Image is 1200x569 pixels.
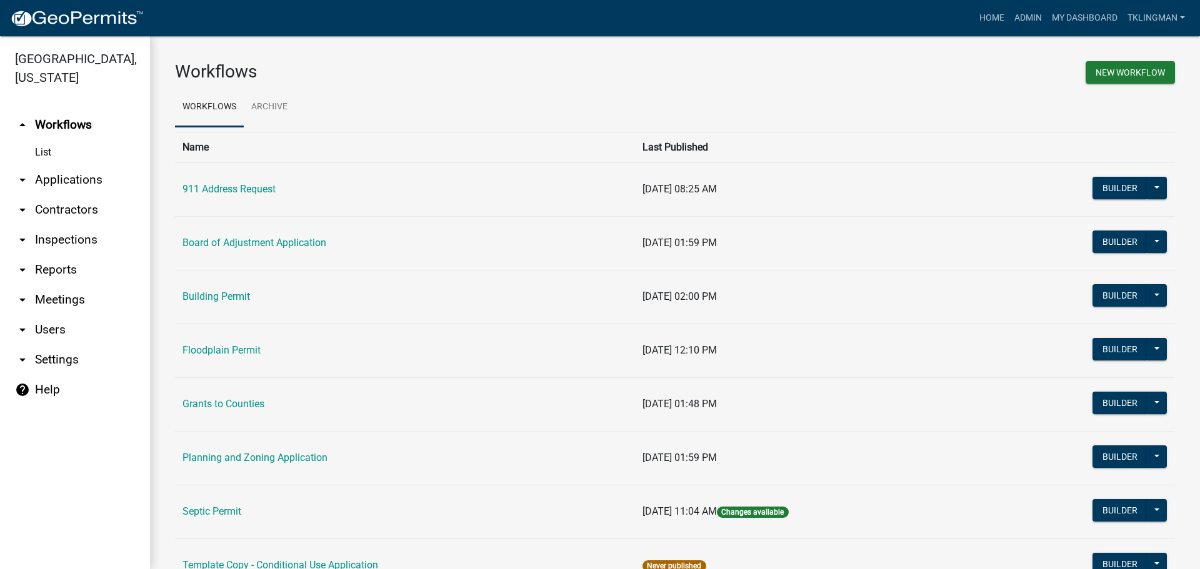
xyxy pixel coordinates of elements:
button: Builder [1092,445,1147,468]
span: [DATE] 01:59 PM [642,237,717,249]
span: [DATE] 02:00 PM [642,290,717,302]
th: Last Published [635,132,980,162]
i: arrow_drop_down [15,172,30,187]
a: Grants to Counties [182,398,264,410]
i: arrow_drop_down [15,322,30,337]
h3: Workflows [175,61,666,82]
i: arrow_drop_down [15,262,30,277]
span: Changes available [717,507,788,518]
span: [DATE] 01:48 PM [642,398,717,410]
a: My Dashboard [1047,6,1122,30]
a: Building Permit [182,290,250,302]
button: New Workflow [1086,61,1175,84]
span: [DATE] 12:10 PM [642,344,717,356]
i: arrow_drop_down [15,292,30,307]
a: Workflows [175,87,244,127]
a: Board of Adjustment Application [182,237,326,249]
button: Builder [1092,230,1147,253]
a: Archive [244,87,295,127]
i: arrow_drop_up [15,117,30,132]
a: tklingman [1122,6,1190,30]
a: Admin [1009,6,1047,30]
i: arrow_drop_down [15,232,30,247]
a: Home [974,6,1009,30]
button: Builder [1092,392,1147,414]
i: arrow_drop_down [15,202,30,217]
i: arrow_drop_down [15,352,30,367]
span: [DATE] 11:04 AM [642,505,717,517]
span: [DATE] 08:25 AM [642,183,717,195]
button: Builder [1092,499,1147,522]
button: Builder [1092,338,1147,360]
th: Name [175,132,635,162]
a: Septic Permit [182,505,241,517]
a: Floodplain Permit [182,344,261,356]
a: 911 Address Request [182,183,276,195]
button: Builder [1092,284,1147,307]
button: Builder [1092,177,1147,199]
span: [DATE] 01:59 PM [642,452,717,463]
a: Planning and Zoning Application [182,452,327,463]
i: help [15,382,30,397]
